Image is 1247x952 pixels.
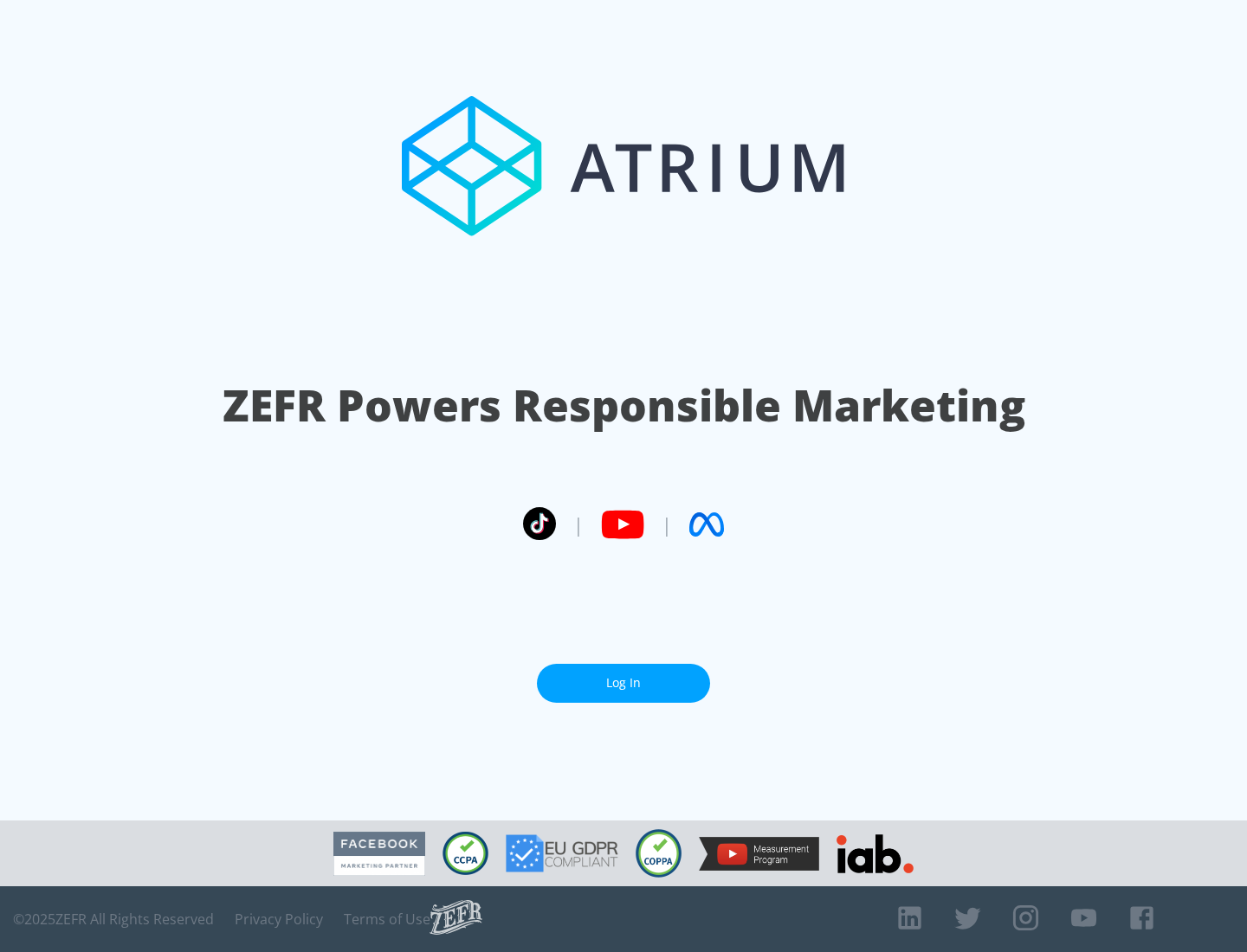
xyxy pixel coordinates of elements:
h1: ZEFR Powers Responsible Marketing [223,376,1025,435]
a: Terms of Use [344,910,430,928]
a: Log In [537,664,710,703]
img: GDPR Compliant [506,834,618,872]
span: © 2025 ZEFR All Rights Reserved [13,910,214,928]
span: | [573,511,584,537]
img: IAB [837,834,914,873]
img: CCPA Compliant [443,832,488,875]
a: Privacy Policy [235,910,323,928]
span: | [662,511,672,537]
img: Facebook Marketing Partner [333,832,425,876]
img: COPPA Compliant [636,829,682,878]
img: YouTube Measurement Program [699,837,819,871]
